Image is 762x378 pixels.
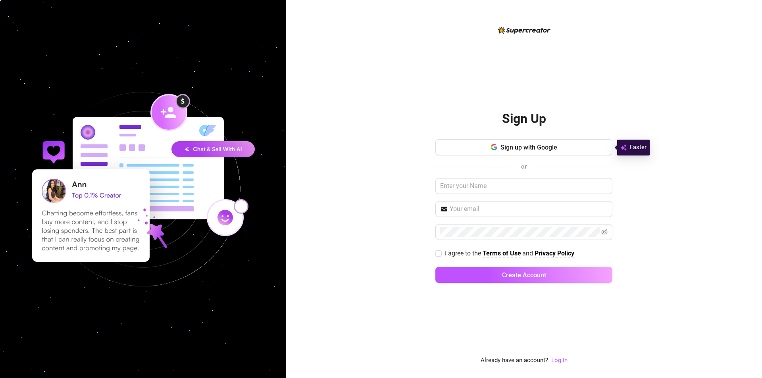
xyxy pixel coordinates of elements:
[435,267,612,283] button: Create Account
[502,271,546,279] span: Create Account
[445,249,483,257] span: I agree to the
[620,143,627,152] img: svg%3e
[535,249,574,257] strong: Privacy Policy
[481,356,548,365] span: Already have an account?
[535,249,574,258] a: Privacy Policy
[498,27,550,34] img: logo-BBDzfeDw.svg
[435,178,612,194] input: Enter your Name
[551,356,568,365] a: Log In
[500,144,557,151] span: Sign up with Google
[450,204,608,214] input: Your email
[521,163,527,170] span: or
[522,249,535,257] span: and
[630,143,647,152] span: Faster
[551,357,568,364] a: Log In
[435,139,612,155] button: Sign up with Google
[601,229,608,235] span: eye-invisible
[483,249,521,257] strong: Terms of Use
[502,111,546,127] h2: Sign Up
[6,52,280,326] img: signup-background-D0MIrEPF.svg
[483,249,521,258] a: Terms of Use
